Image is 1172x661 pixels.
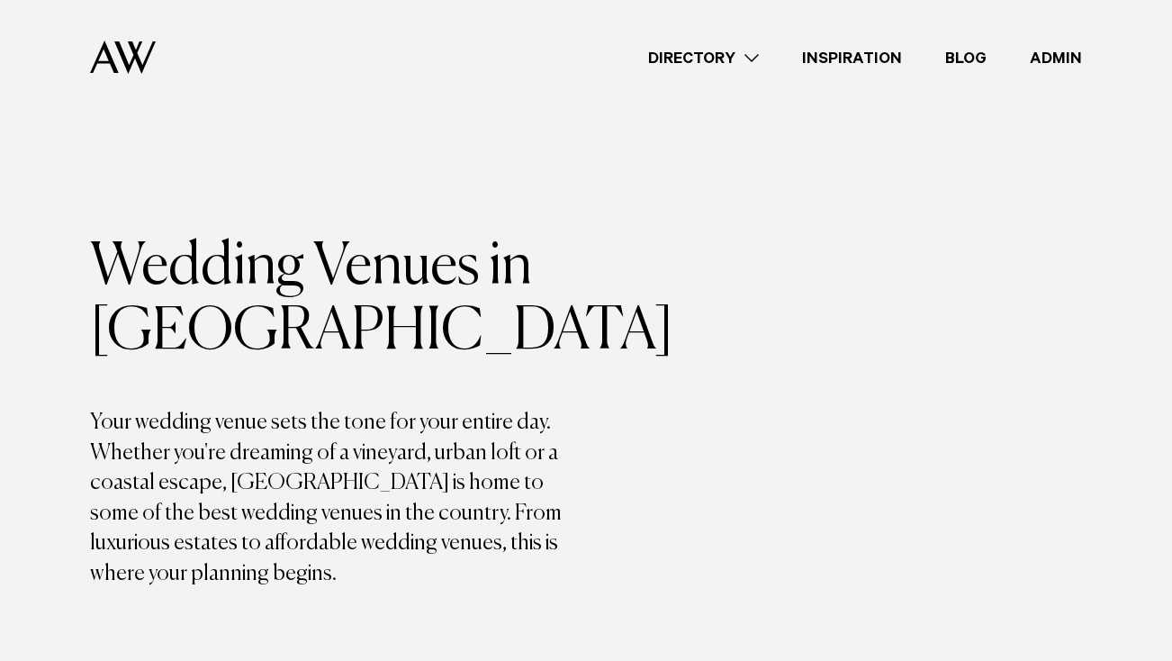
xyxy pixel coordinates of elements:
img: Auckland Weddings Logo [90,41,156,74]
a: Blog [924,46,1008,70]
a: Admin [1008,46,1104,70]
h1: Wedding Venues in [GEOGRAPHIC_DATA] [90,235,586,365]
a: Inspiration [780,46,924,70]
p: Your wedding venue sets the tone for your entire day. Whether you're dreaming of a vineyard, urba... [90,408,586,590]
a: Directory [627,46,780,70]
